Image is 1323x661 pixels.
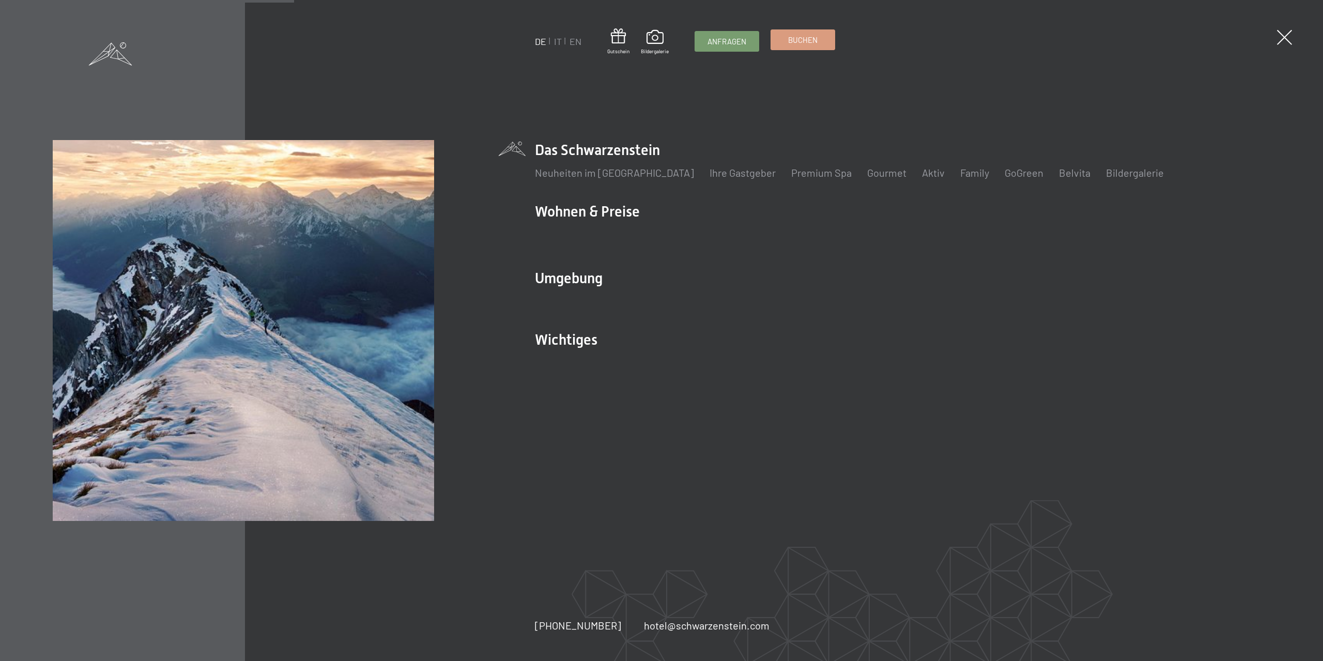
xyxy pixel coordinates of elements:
[607,28,629,55] a: Gutschein
[535,618,621,633] a: [PHONE_NUMBER]
[53,140,434,521] img: Wellnesshotel Südtirol SCHWARZENSTEIN - Wellnessurlaub in den Alpen, Wandern und Wellness
[554,36,562,47] a: IT
[1059,166,1090,179] a: Belvita
[695,32,759,51] a: Anfragen
[771,30,835,50] a: Buchen
[1005,166,1043,179] a: GoGreen
[535,166,694,179] a: Neuheiten im [GEOGRAPHIC_DATA]
[535,619,621,632] span: [PHONE_NUMBER]
[607,48,629,55] span: Gutschein
[710,166,776,179] a: Ihre Gastgeber
[570,36,581,47] a: EN
[788,35,818,45] span: Buchen
[867,166,906,179] a: Gourmet
[707,36,746,47] span: Anfragen
[641,30,669,55] a: Bildergalerie
[535,36,546,47] a: DE
[1106,166,1164,179] a: Bildergalerie
[960,166,989,179] a: Family
[791,166,852,179] a: Premium Spa
[644,618,770,633] a: hotel@schwarzenstein.com
[922,166,945,179] a: Aktiv
[641,48,669,55] span: Bildergalerie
